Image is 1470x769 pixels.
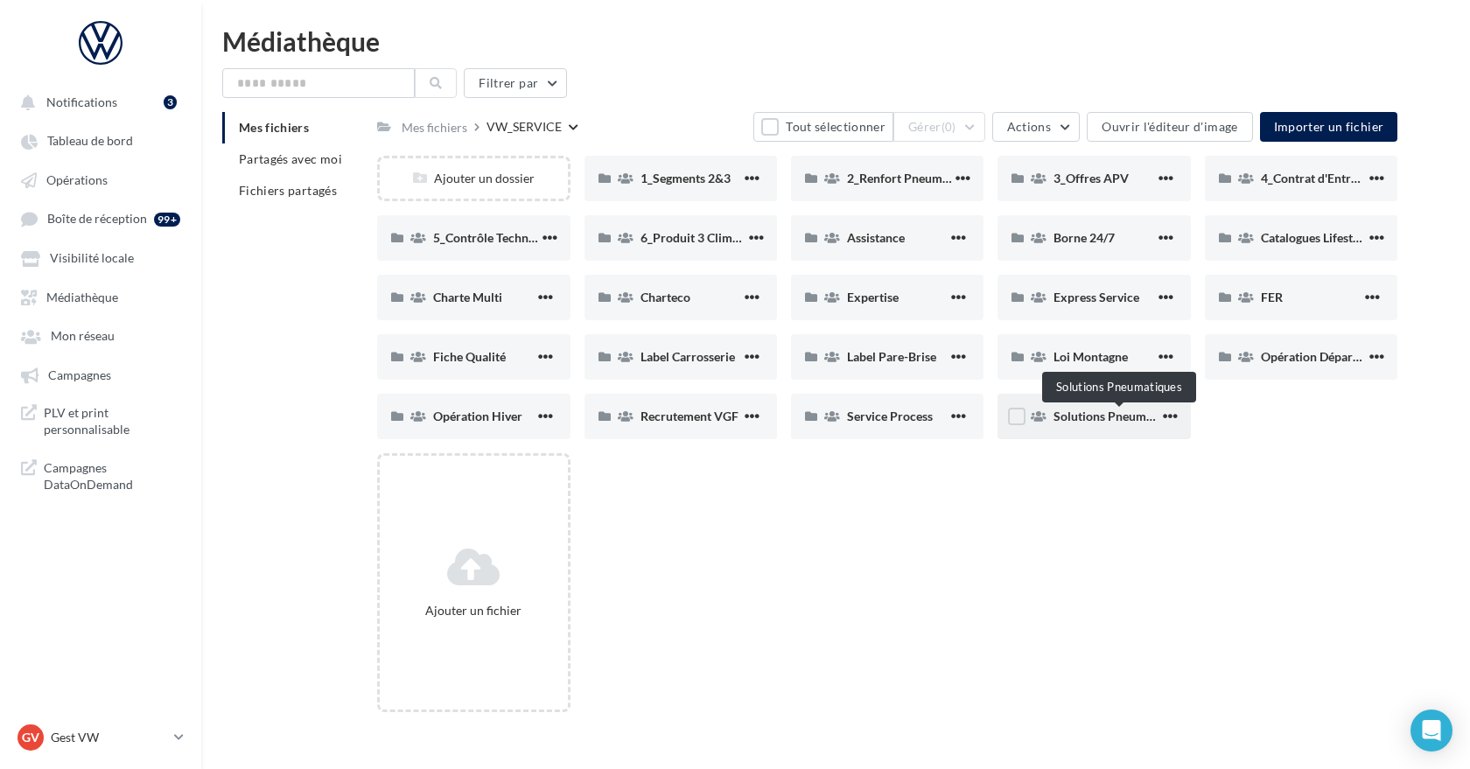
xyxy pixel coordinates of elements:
[1007,119,1051,134] span: Actions
[464,68,567,98] button: Filtrer par
[239,151,342,166] span: Partagés avec moi
[46,290,118,304] span: Médiathèque
[486,118,562,136] div: VW_SERVICE
[1261,349,1426,364] span: Opération Départ en Vacances
[10,86,184,117] button: Notifications 3
[847,171,982,185] span: 2_Renfort Pneumatiques
[10,164,191,195] a: Opérations
[847,230,905,245] span: Assistance
[1053,171,1129,185] span: 3_Offres APV
[433,230,586,245] span: 5_Contrôle Technique offert
[44,459,180,493] span: Campagnes DataOnDemand
[1274,119,1384,134] span: Importer un fichier
[847,290,899,304] span: Expertise
[640,409,738,423] span: Recrutement VGF
[640,171,731,185] span: 1_Segments 2&3
[48,367,111,382] span: Campagnes
[10,452,191,500] a: Campagnes DataOnDemand
[380,170,567,187] div: Ajouter un dossier
[433,349,506,364] span: Fiche Qualité
[893,112,985,142] button: Gérer(0)
[1053,349,1128,364] span: Loi Montagne
[1261,171,1378,185] span: 4_Contrat d'Entretien
[10,241,191,273] a: Visibilité locale
[1087,112,1252,142] button: Ouvrir l'éditeur d'image
[1053,230,1115,245] span: Borne 24/7
[239,183,337,198] span: Fichiers partagés
[640,290,690,304] span: Charteco
[239,120,309,135] span: Mes fichiers
[222,28,1449,54] div: Médiathèque
[1261,230,1368,245] span: Catalogues Lifestyle
[22,729,39,746] span: GV
[44,404,180,438] span: PLV et print personnalisable
[1042,372,1196,402] div: Solutions Pneumatiques
[47,212,147,227] span: Boîte de réception
[402,119,467,136] div: Mes fichiers
[10,202,191,234] a: Boîte de réception 99+
[941,120,956,134] span: (0)
[992,112,1080,142] button: Actions
[1260,112,1398,142] button: Importer un fichier
[433,290,502,304] span: Charte Multi
[433,409,522,423] span: Opération Hiver
[46,172,108,187] span: Opérations
[1261,290,1283,304] span: FER
[1410,710,1452,752] div: Open Intercom Messenger
[10,319,191,351] a: Mon réseau
[164,95,177,109] div: 3
[154,213,180,227] div: 99+
[387,602,560,619] div: Ajouter un fichier
[14,721,187,754] a: GV Gest VW
[47,134,133,149] span: Tableau de bord
[847,349,936,364] span: Label Pare-Brise
[1053,290,1139,304] span: Express Service
[51,329,115,344] span: Mon réseau
[10,281,191,312] a: Médiathèque
[10,124,191,156] a: Tableau de bord
[50,251,134,266] span: Visibilité locale
[10,397,191,445] a: PLV et print personnalisable
[1053,409,1186,423] span: Solutions Pneumatiques
[753,112,893,142] button: Tout sélectionner
[51,729,167,746] p: Gest VW
[640,349,735,364] span: Label Carrosserie
[847,409,933,423] span: Service Process
[10,359,191,390] a: Campagnes
[46,94,117,109] span: Notifications
[640,230,780,245] span: 6_Produit 3 Climatisation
